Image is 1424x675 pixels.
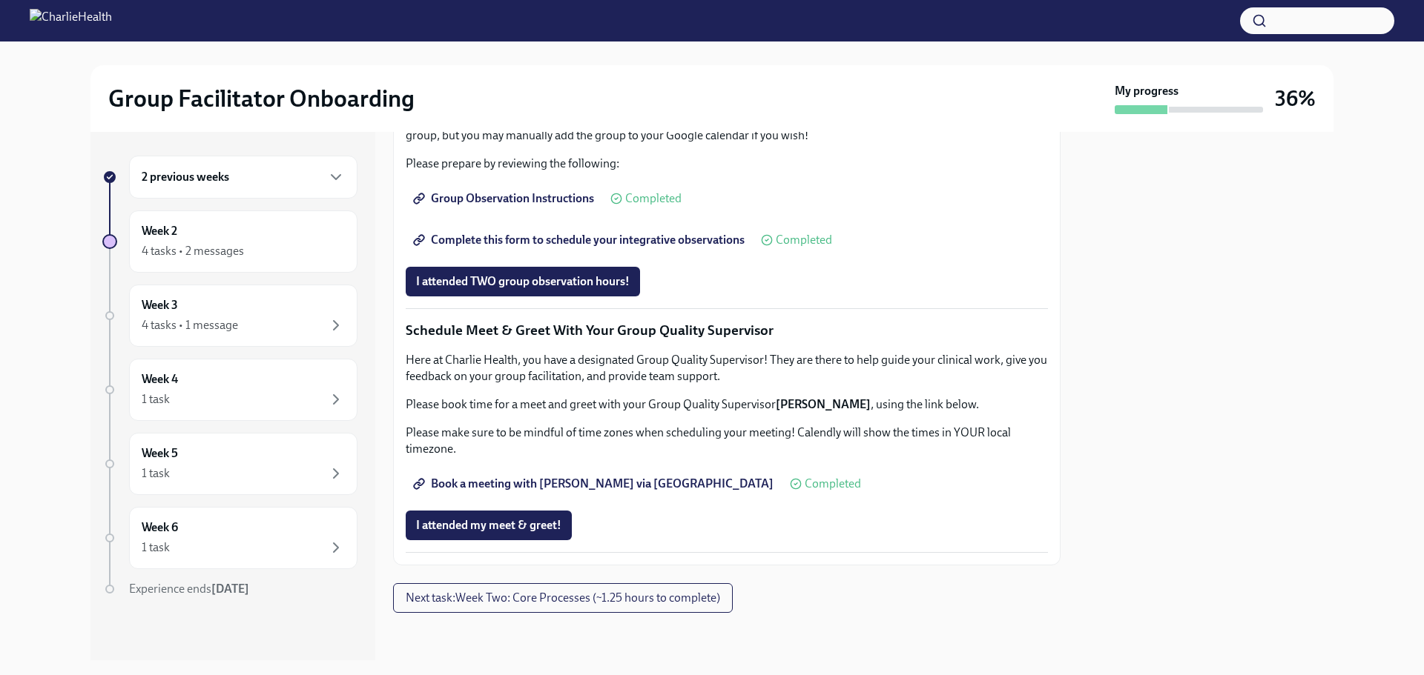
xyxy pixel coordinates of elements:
[142,465,170,482] div: 1 task
[142,539,170,556] div: 1 task
[102,285,357,347] a: Week 34 tasks • 1 message
[406,591,720,605] span: Next task : Week Two: Core Processes (~1.25 hours to complete)
[416,518,561,533] span: I attended my meet & greet!
[211,582,249,596] strong: [DATE]
[406,425,1048,457] p: Please make sure to be mindful of time zones when scheduling your meeting! Calendly will show the...
[142,243,244,259] div: 4 tasks • 2 messages
[406,267,640,296] button: I attended TWO group observation hours!
[102,507,357,569] a: Week 61 task
[142,317,238,333] div: 4 tasks • 1 message
[416,191,594,206] span: Group Observation Instructions
[129,156,357,199] div: 2 previous weeks
[142,169,229,185] h6: 2 previous weeks
[142,297,178,313] h6: Week 3
[625,193,682,205] span: Completed
[406,184,604,213] a: Group Observation Instructions
[142,391,170,408] div: 1 task
[102,210,357,273] a: Week 24 tasks • 2 messages
[1115,83,1179,99] strong: My progress
[102,359,357,421] a: Week 41 task
[416,476,774,491] span: Book a meeting with [PERSON_NAME] via [GEOGRAPHIC_DATA]
[108,84,415,113] h2: Group Facilitator Onboarding
[142,519,178,536] h6: Week 6
[129,582,249,596] span: Experience ends
[30,9,112,33] img: CharlieHealth
[393,583,733,613] button: Next task:Week Two: Core Processes (~1.25 hours to complete)
[416,274,630,289] span: I attended TWO group observation hours!
[805,478,861,490] span: Completed
[416,233,745,247] span: Complete this form to schedule your integrative observations
[142,223,177,239] h6: Week 2
[406,156,1048,172] p: Please prepare by reviewing the following:
[406,321,1048,340] p: Schedule Meet & Greet With Your Group Quality Supervisor
[1275,85,1316,112] h3: 36%
[406,469,784,499] a: Book a meeting with [PERSON_NAME] via [GEOGRAPHIC_DATA]
[406,396,1048,413] p: Please book time for a meet and greet with your Group Quality Supervisor , using the link below.
[142,445,178,462] h6: Week 5
[776,397,871,411] strong: [PERSON_NAME]
[142,371,178,388] h6: Week 4
[406,352,1048,385] p: Here at Charlie Health, you have a designated Group Quality Supervisor! They are there to help gu...
[102,433,357,495] a: Week 51 task
[406,511,572,540] button: I attended my meet & greet!
[406,225,755,255] a: Complete this form to schedule your integrative observations
[776,234,832,246] span: Completed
